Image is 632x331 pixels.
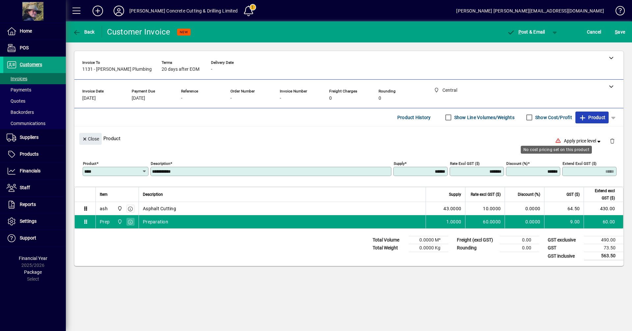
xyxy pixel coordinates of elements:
[143,218,168,225] span: Preparation
[469,218,501,225] div: 60.0000
[129,6,238,16] div: [PERSON_NAME] Concrete Cutting & Drilling Limited
[3,107,66,118] a: Backorders
[7,121,45,126] span: Communications
[563,161,596,166] mat-label: Extend excl GST ($)
[230,96,232,101] span: -
[108,5,129,17] button: Profile
[82,67,152,72] span: 1131 - [PERSON_NAME] Plumbing
[3,196,66,213] a: Reports
[450,161,480,166] mat-label: Rate excl GST ($)
[132,96,145,101] span: [DATE]
[588,187,615,202] span: Extend excl GST ($)
[19,256,47,261] span: Financial Year
[584,252,623,260] td: 563.50
[615,29,618,35] span: S
[505,202,544,215] td: 0.0000
[329,96,332,101] span: 0
[369,236,409,244] td: Total Volume
[151,161,170,166] mat-label: Description
[604,133,620,149] button: Delete
[3,95,66,107] a: Quotes
[78,136,103,141] app-page-header-button: Close
[20,28,32,34] span: Home
[544,236,584,244] td: GST exclusive
[180,30,188,34] span: NEW
[615,27,625,37] span: ave
[100,205,108,212] div: ash
[73,29,95,35] span: Back
[575,112,609,123] button: Product
[504,26,548,38] button: Post & Email
[469,205,501,212] div: 10.0000
[3,180,66,196] a: Staff
[74,126,623,150] div: Product
[211,67,212,72] span: -
[587,27,601,37] span: Cancel
[143,205,176,212] span: Asphalt Cutting
[3,230,66,246] a: Support
[507,29,545,35] span: ost & Email
[395,112,434,123] button: Product History
[79,133,102,145] button: Close
[3,213,66,230] a: Settings
[20,202,36,207] span: Reports
[449,191,461,198] span: Supply
[521,146,592,154] div: No cost pricing set on this product
[471,191,501,198] span: Rate excl GST ($)
[579,112,605,123] span: Product
[3,146,66,163] a: Products
[162,67,199,72] span: 20 days after EOM
[116,205,123,212] span: Central
[584,215,623,228] td: 60.00
[66,26,102,38] app-page-header-button: Back
[82,134,99,144] span: Close
[7,98,25,104] span: Quotes
[3,118,66,129] a: Communications
[604,138,620,144] app-page-header-button: Delete
[566,191,580,198] span: GST ($)
[280,96,281,101] span: -
[454,236,500,244] td: Freight (excl GST)
[369,244,409,252] td: Total Weight
[3,163,66,179] a: Financials
[397,112,431,123] span: Product History
[453,114,514,121] label: Show Line Volumes/Weights
[3,129,66,146] a: Suppliers
[87,5,108,17] button: Add
[20,168,40,173] span: Financials
[564,138,602,144] span: Apply price level
[584,202,623,215] td: 430.00
[506,161,528,166] mat-label: Discount (%)
[379,96,381,101] span: 0
[518,191,540,198] span: Discount (%)
[409,236,448,244] td: 0.0000 M³
[83,161,96,166] mat-label: Product
[584,236,623,244] td: 490.00
[7,76,27,81] span: Invoices
[20,151,39,157] span: Products
[500,236,539,244] td: 0.00
[500,244,539,252] td: 0.00
[20,235,36,241] span: Support
[613,26,627,38] button: Save
[24,269,42,275] span: Package
[3,40,66,56] a: POS
[20,185,30,190] span: Staff
[584,244,623,252] td: 73.50
[20,62,42,67] span: Customers
[20,45,29,50] span: POS
[143,191,163,198] span: Description
[71,26,96,38] button: Back
[544,202,584,215] td: 64.50
[3,84,66,95] a: Payments
[544,215,584,228] td: 9.00
[518,29,521,35] span: P
[534,114,572,121] label: Show Cost/Profit
[82,96,96,101] span: [DATE]
[446,218,461,225] span: 1.0000
[7,110,34,115] span: Backorders
[3,23,66,39] a: Home
[3,73,66,84] a: Invoices
[20,135,39,140] span: Suppliers
[181,96,182,101] span: -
